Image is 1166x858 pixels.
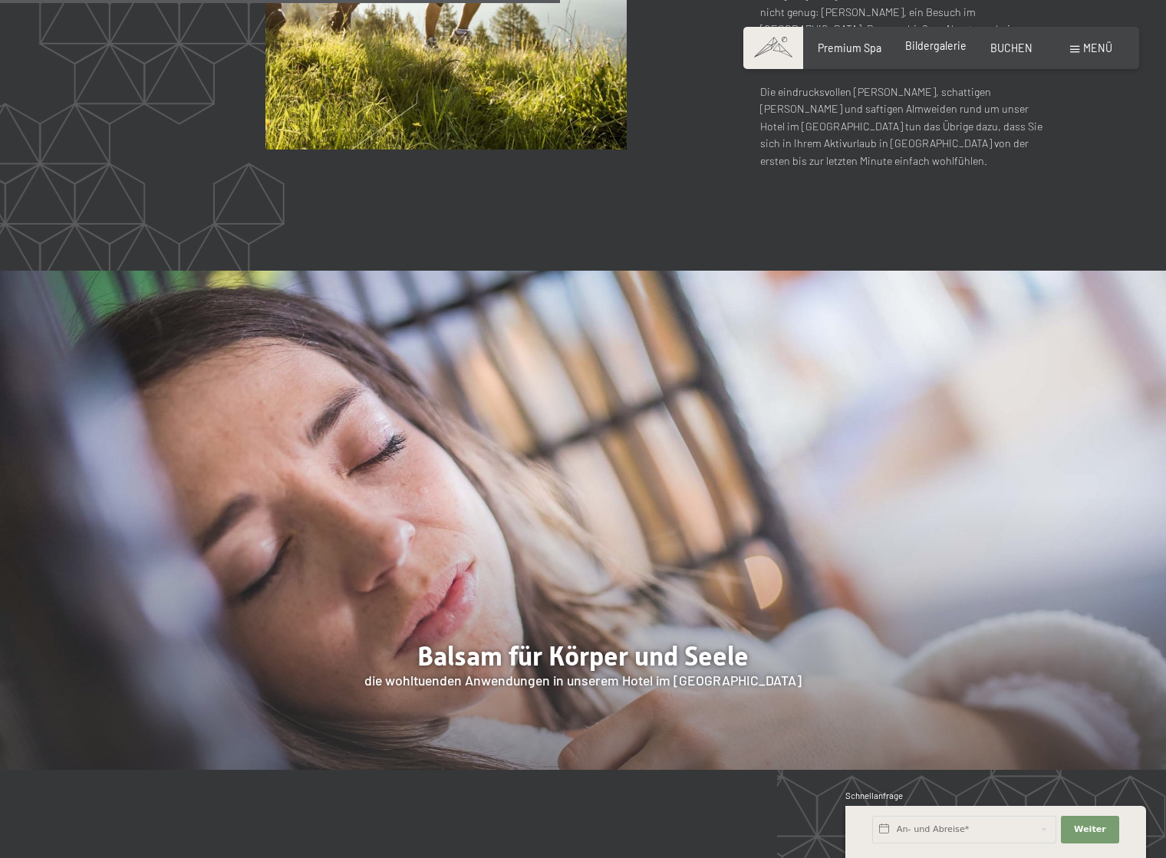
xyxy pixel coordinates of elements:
[905,39,967,52] a: Bildergalerie
[1083,41,1112,54] span: Menü
[818,41,881,54] a: Premium Spa
[1074,823,1106,836] span: Weiter
[990,41,1033,54] a: BUCHEN
[845,791,903,800] span: Schnellanfrage
[760,84,1044,170] p: Die eindrucksvollen [PERSON_NAME], schattigen [PERSON_NAME] und saftigen Almweiden rund um unser ...
[1061,816,1119,843] button: Weiter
